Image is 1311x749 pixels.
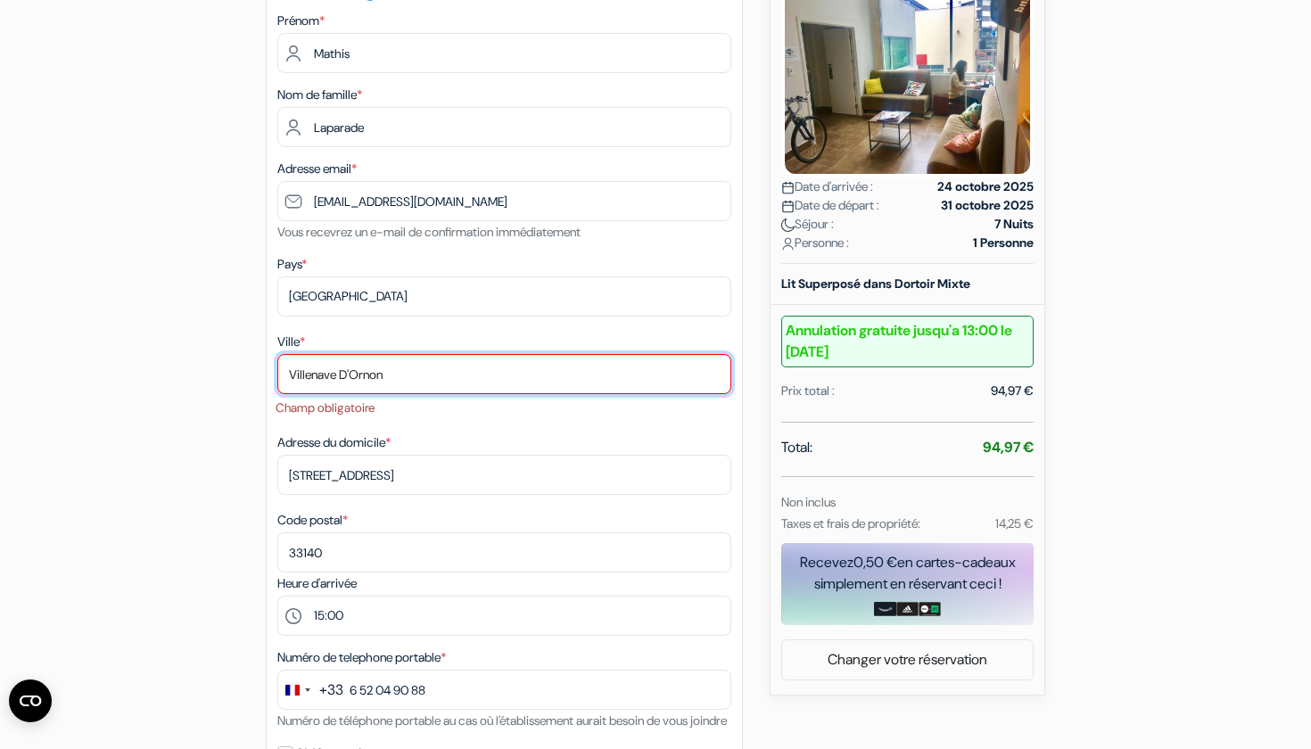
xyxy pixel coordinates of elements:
[277,160,357,178] label: Adresse email
[781,196,879,215] span: Date de départ :
[853,553,897,572] span: 0,50 €
[782,643,1033,677] a: Changer votre réservation
[781,215,834,234] span: Séjour :
[781,234,849,252] span: Personne :
[277,33,731,73] input: Entrez votre prénom
[781,494,836,510] small: Non inclus
[277,712,727,728] small: Numéro de téléphone portable au cas où l'établissement aurait besoin de vous joindre
[781,382,835,400] div: Prix total :
[277,433,391,452] label: Adresse du domicile
[277,670,731,710] input: 6 12 34 56 78
[277,224,581,240] small: Vous recevrez un e-mail de confirmation immédiatement
[277,333,305,351] label: Ville
[276,399,731,417] li: Champ obligatoire
[781,177,873,196] span: Date d'arrivée :
[781,237,795,251] img: user_icon.svg
[896,602,919,616] img: adidas-card.png
[874,602,896,616] img: amazon-card-no-text.png
[781,515,920,531] small: Taxes et frais de propriété:
[995,515,1034,531] small: 14,25 €
[991,382,1034,400] div: 94,97 €
[277,181,731,221] input: Entrer adresse e-mail
[277,12,325,30] label: Prénom
[973,234,1034,252] strong: 1 Personne
[278,671,343,709] button: Change country, selected France (+33)
[937,177,1034,196] strong: 24 octobre 2025
[277,255,307,274] label: Pays
[781,181,795,194] img: calendar.svg
[781,552,1034,595] div: Recevez en cartes-cadeaux simplement en réservant ceci !
[9,679,52,722] button: Ouvrir le widget CMP
[319,679,343,701] div: +33
[941,196,1034,215] strong: 31 octobre 2025
[994,215,1034,234] strong: 7 Nuits
[781,316,1034,367] b: Annulation gratuite jusqu'a 13:00 le [DATE]
[781,218,795,232] img: moon.svg
[277,107,731,147] input: Entrer le nom de famille
[781,276,970,292] b: Lit Superposé dans Dortoir Mixte
[781,437,812,458] span: Total:
[277,511,348,530] label: Code postal
[277,574,357,593] label: Heure d'arrivée
[919,602,941,616] img: uber-uber-eats-card.png
[781,200,795,213] img: calendar.svg
[983,438,1034,457] strong: 94,97 €
[277,86,362,104] label: Nom de famille
[277,648,446,667] label: Numéro de telephone portable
